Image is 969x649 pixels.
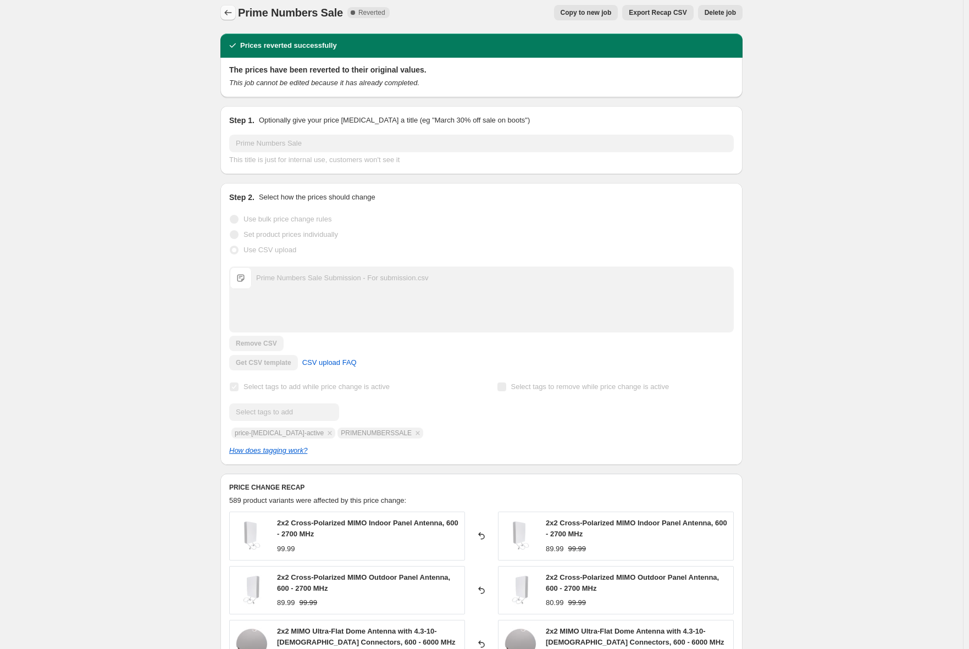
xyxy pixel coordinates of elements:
[229,403,339,421] input: Select tags to add
[358,8,385,17] span: Reverted
[705,8,736,17] span: Delete job
[561,8,612,17] span: Copy to new job
[546,573,719,592] span: 2x2 Cross-Polarized MIMO Outdoor Panel Antenna, 600 - 2700 MHz
[504,519,537,552] img: DSC01051_c213cbbf-af43-4ca6-b1e5-08a064da9d2f_80x.png
[235,519,268,552] img: DSC01051_c213cbbf-af43-4ca6-b1e5-08a064da9d2f_80x.png
[243,230,338,238] span: Set product prices individually
[277,543,295,554] div: 99.99
[698,5,743,20] button: Delete job
[622,5,693,20] button: Export Recap CSV
[546,543,564,554] div: 89.99
[568,597,586,608] strike: 99.99
[259,115,530,126] p: Optionally give your price [MEDICAL_DATA] a title (eg "March 30% off sale on boots")
[546,627,724,646] span: 2x2 MIMO Ultra-Flat Dome Antenna with 4.3-10-[DEMOGRAPHIC_DATA] Connectors, 600 - 6000 MHz
[256,273,429,284] div: Prime Numbers Sale Submission - For submission.csv
[243,246,296,254] span: Use CSV upload
[546,519,727,538] span: 2x2 Cross-Polarized MIMO Indoor Panel Antenna, 600 - 2700 MHz
[629,8,686,17] span: Export Recap CSV
[235,574,268,607] img: jpg-antenna-2_c8cc98e4-acb5-4c11-bf27-e90a92a72d25_80x.jpg
[229,496,406,504] span: 589 product variants were affected by this price change:
[296,354,363,371] a: CSV upload FAQ
[302,357,357,368] span: CSV upload FAQ
[554,5,618,20] button: Copy to new job
[277,597,295,608] div: 89.99
[229,135,734,152] input: 30% off holiday sale
[229,79,419,87] i: This job cannot be edited because it has already completed.
[277,573,450,592] span: 2x2 Cross-Polarized MIMO Outdoor Panel Antenna, 600 - 2700 MHz
[546,597,564,608] div: 80.99
[243,382,390,391] span: Select tags to add while price change is active
[511,382,669,391] span: Select tags to remove while price change is active
[504,574,537,607] img: jpg-antenna-2_c8cc98e4-acb5-4c11-bf27-e90a92a72d25_80x.jpg
[229,156,400,164] span: This title is just for internal use, customers won't see it
[243,215,331,223] span: Use bulk price change rules
[229,483,734,492] h6: PRICE CHANGE RECAP
[238,7,343,19] span: Prime Numbers Sale
[229,446,307,454] a: How does tagging work?
[300,597,318,608] strike: 99.99
[277,519,458,538] span: 2x2 Cross-Polarized MIMO Indoor Panel Antenna, 600 - 2700 MHz
[240,40,337,51] h2: Prices reverted successfully
[229,115,254,126] h2: Step 1.
[568,543,586,554] strike: 99.99
[220,5,236,20] button: Price change jobs
[229,64,734,75] h2: The prices have been reverted to their original values.
[229,192,254,203] h2: Step 2.
[277,627,456,646] span: 2x2 MIMO Ultra-Flat Dome Antenna with 4.3-10-[DEMOGRAPHIC_DATA] Connectors, 600 - 6000 MHz
[259,192,375,203] p: Select how the prices should change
